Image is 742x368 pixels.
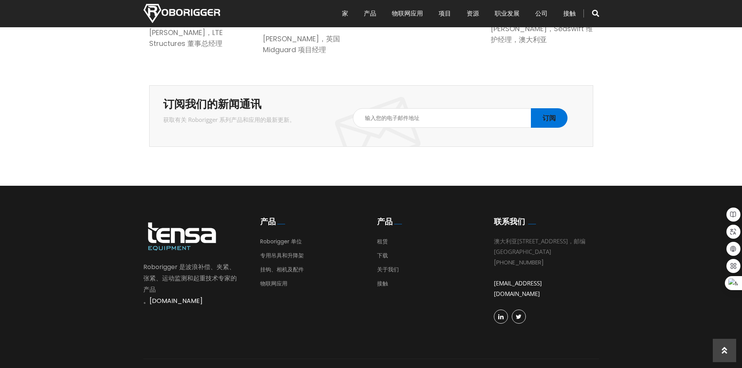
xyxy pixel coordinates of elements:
a: 接触 [563,2,576,26]
a: 叽叽喳喳 [512,310,526,324]
input: 订阅 [531,108,568,128]
font: 资源 [467,9,479,18]
img: 诺泰克 [143,4,220,23]
font: [PERSON_NAME]，英国 Midguard 项目经理 [263,34,340,55]
a: 职业发展 [495,2,520,26]
a: 家 [342,2,348,26]
a: 租赁 [377,238,388,249]
font: 联系我们 [494,216,525,227]
font: 租赁 [377,238,388,245]
font: 专用吊具和升降架 [260,252,304,259]
a: 领英 [494,310,508,324]
font: 产品 [364,9,376,18]
font: [PHONE_NUMBER] [494,258,544,266]
font: 物联网应用 [392,9,423,18]
a: 产品 [364,2,376,26]
a: 接触 [377,280,388,291]
a: Roborigger 单位 [260,238,302,249]
font: 接触 [563,9,576,18]
a: 专用吊具和升降架 [260,252,304,263]
font: Roborigger 单位 [260,238,302,245]
a: 。[DOMAIN_NAME] [143,296,203,305]
a: 项目 [439,2,451,26]
font: 订阅我们的新闻通讯 [163,97,261,112]
a: [EMAIL_ADDRESS][DOMAIN_NAME] [494,279,542,298]
font: 公司 [535,9,548,18]
a: 下载 [377,252,388,263]
font: 获取有关 Roborigger 系列产品和应用的最新更新。 [163,116,295,123]
font: 项目 [439,9,451,18]
font: [PERSON_NAME]，LTE Structures 董事总经理 [149,28,223,49]
a: 物联网应用 [260,280,287,291]
font: 的产品 [143,274,237,294]
font: 产品 [260,216,276,227]
a: 物联网应用 [392,2,423,26]
font: 澳大利亚[STREET_ADDRESS]，邮编 [GEOGRAPHIC_DATA] [494,237,585,255]
font: 关于我们 [377,266,399,273]
font: 职业发展 [495,9,520,18]
a: 资源 [467,2,479,26]
font: Roborigger 是波浪补偿、夹紧、张紧、运动监测和起重技术专家 [143,262,235,283]
input: 输入您的电子邮件地址 [353,108,568,128]
font: 产品 [377,216,393,227]
font: 物联网应用 [260,280,287,287]
font: 家 [342,9,348,18]
font: 挂钩、相机及配件 [260,266,304,273]
font: 下载 [377,252,388,259]
a: 公司 [535,2,548,26]
a: 关于我们 [377,266,399,277]
a: 挂钩、相机及配件 [260,266,304,277]
font: 接触 [377,280,388,287]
